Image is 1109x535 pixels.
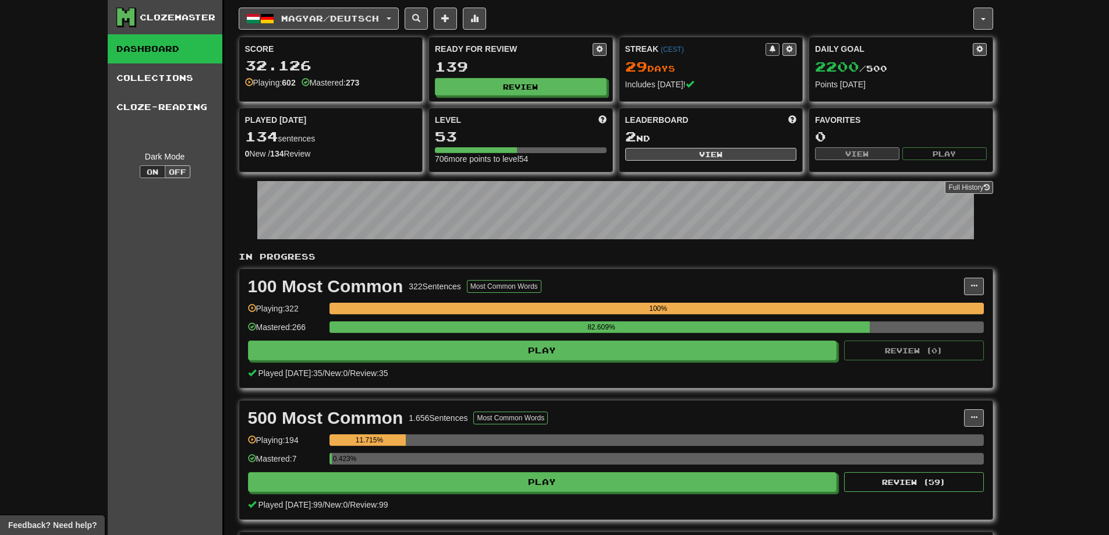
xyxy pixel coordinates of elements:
div: Score [245,43,417,55]
div: Includes [DATE]! [625,79,797,90]
strong: 0 [245,149,250,158]
span: 2 [625,128,636,144]
button: Review (59) [844,472,984,492]
span: / [323,369,325,378]
span: Level [435,114,461,126]
a: Collections [108,63,222,93]
div: 322 Sentences [409,281,461,292]
span: This week in points, UTC [788,114,796,126]
span: Played [DATE]: 35 [258,369,322,378]
div: Points [DATE] [815,79,987,90]
div: Streak [625,43,766,55]
strong: 273 [346,78,359,87]
span: Open feedback widget [8,519,97,531]
button: Review [435,78,607,95]
div: Playing: 194 [248,434,324,453]
button: Magyar/Deutsch [239,8,399,30]
div: 53 [435,129,607,144]
span: / [348,500,350,509]
div: 11.715% [333,434,406,446]
button: Add sentence to collection [434,8,457,30]
div: 32.126 [245,58,417,73]
span: Leaderboard [625,114,689,126]
button: On [140,165,165,178]
div: Playing: 322 [248,303,324,322]
strong: 134 [270,149,284,158]
span: / [323,500,325,509]
button: Off [165,165,190,178]
div: 100 Most Common [248,278,403,295]
span: Score more points to level up [598,114,607,126]
span: Review: 35 [350,369,388,378]
a: Cloze-Reading [108,93,222,122]
button: View [815,147,899,160]
button: Play [902,147,987,160]
div: Mastered: 266 [248,321,324,341]
span: / 500 [815,63,887,73]
span: New: 0 [325,369,348,378]
a: Dashboard [108,34,222,63]
div: 100% [333,303,984,314]
div: Ready for Review [435,43,593,55]
button: Play [248,341,837,360]
button: Most Common Words [467,280,541,293]
a: Full History [945,181,993,194]
div: Mastered: 7 [248,453,324,472]
strong: 602 [282,78,295,87]
div: Day s [625,59,797,75]
button: Search sentences [405,8,428,30]
button: Most Common Words [473,412,548,424]
p: In Progress [239,251,993,263]
div: 82.609% [333,321,870,333]
span: Review: 99 [350,500,388,509]
div: 500 Most Common [248,409,403,427]
span: New: 0 [325,500,348,509]
div: Clozemaster [140,12,215,23]
div: Playing: [245,77,296,88]
button: More stats [463,8,486,30]
div: New / Review [245,148,417,160]
div: 1.656 Sentences [409,412,467,424]
a: (CEST) [661,45,684,54]
div: Favorites [815,114,987,126]
div: nd [625,129,797,144]
button: Play [248,472,837,492]
div: Mastered: [302,77,360,88]
div: sentences [245,129,417,144]
div: Dark Mode [116,151,214,162]
button: View [625,148,797,161]
span: 2200 [815,58,859,75]
div: 706 more points to level 54 [435,153,607,165]
div: 139 [435,59,607,74]
div: Daily Goal [815,43,973,56]
button: Review (0) [844,341,984,360]
span: 29 [625,58,647,75]
div: 0 [815,129,987,144]
span: Played [DATE]: 99 [258,500,322,509]
span: Magyar / Deutsch [281,13,379,23]
span: 134 [245,128,278,144]
span: / [348,369,350,378]
span: Played [DATE] [245,114,307,126]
